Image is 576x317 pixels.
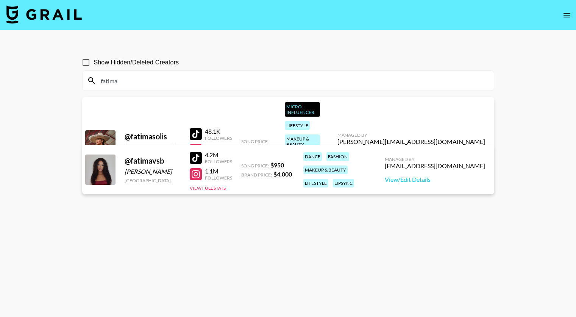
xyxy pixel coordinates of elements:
[303,166,348,174] div: makeup & beauty
[125,132,181,141] div: @ fatimasolis
[241,163,269,169] span: Song Price:
[190,185,226,191] button: View Full Stats
[125,156,181,166] div: @ fatimavsb
[96,75,489,87] input: Search by User Name
[303,152,322,161] div: dance
[285,134,320,149] div: makeup & beauty
[125,144,181,151] div: [PERSON_NAME] [PERSON_NAME]
[205,159,232,164] div: Followers
[385,156,485,162] div: Managed By
[385,176,485,183] a: View/Edit Details
[273,170,292,178] strong: $ 4,000
[6,5,82,23] img: Grail Talent
[205,175,232,181] div: Followers
[205,128,232,135] div: 48.1K
[205,167,232,175] div: 1.1M
[270,161,284,169] strong: $ 950
[333,179,354,187] div: lipsync
[337,132,485,138] div: Managed By
[326,152,349,161] div: fashion
[94,58,179,67] span: Show Hidden/Deleted Creators
[241,172,272,178] span: Brand Price:
[559,8,574,23] button: open drawer
[241,139,269,144] span: Song Price:
[285,121,310,130] div: lifestyle
[205,135,232,141] div: Followers
[337,138,485,145] div: [PERSON_NAME][EMAIL_ADDRESS][DOMAIN_NAME]
[125,178,181,183] div: [GEOGRAPHIC_DATA]
[285,102,320,117] div: Micro-Influencer
[125,168,181,175] div: [PERSON_NAME]
[205,151,232,159] div: 4.2M
[303,179,328,187] div: lifestyle
[385,162,485,170] div: [EMAIL_ADDRESS][DOMAIN_NAME]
